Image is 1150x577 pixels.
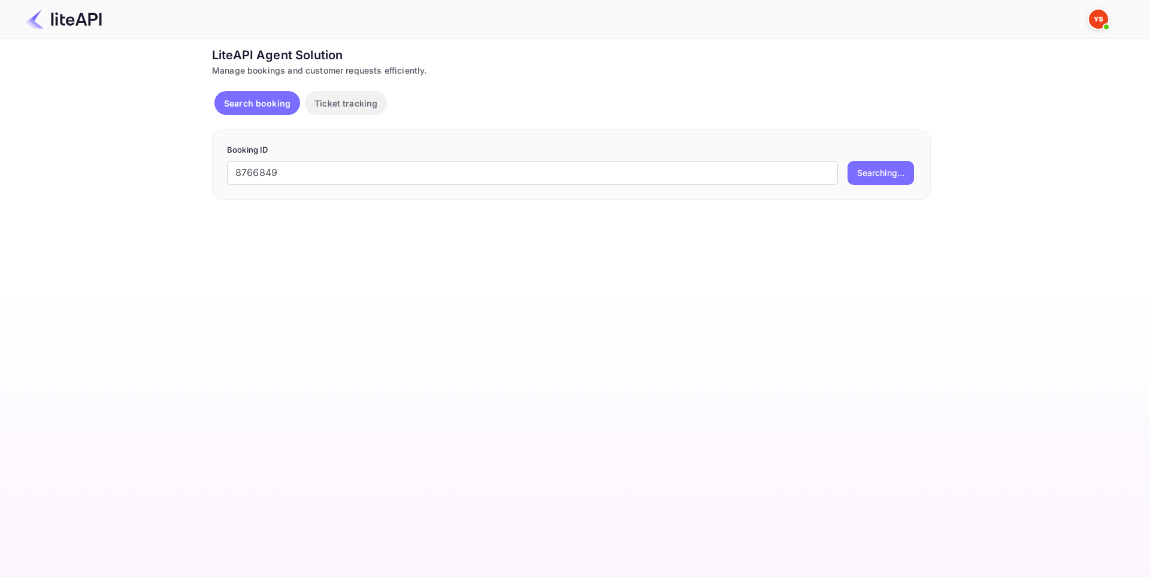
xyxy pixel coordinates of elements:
div: LiteAPI Agent Solution [212,46,931,64]
p: Booking ID [227,144,916,156]
img: Yandex Support [1089,10,1108,29]
p: Ticket tracking [314,97,377,110]
div: Manage bookings and customer requests efficiently. [212,64,931,77]
img: LiteAPI Logo [26,10,102,29]
p: Search booking [224,97,290,110]
input: Enter Booking ID (e.g., 63782194) [227,161,838,185]
button: Searching... [848,161,914,185]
